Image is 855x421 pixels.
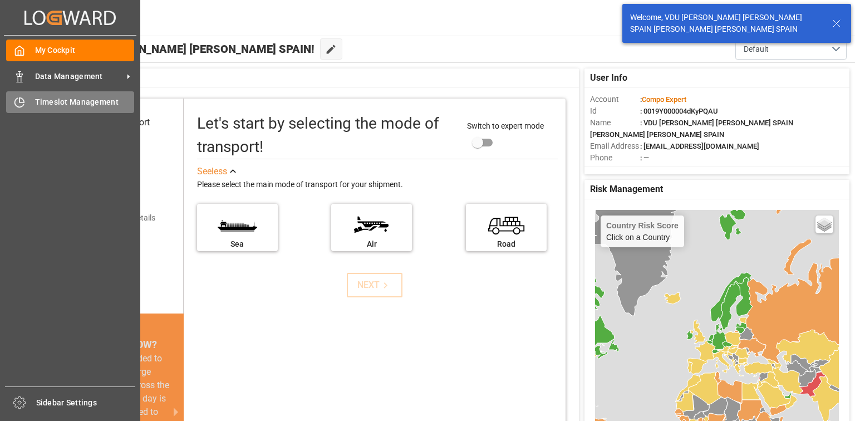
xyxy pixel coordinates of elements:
[590,164,640,175] span: Account Type
[35,96,135,108] span: Timeslot Management
[197,178,558,192] div: Please select the main mode of transport for your shipment.
[337,238,406,250] div: Air
[203,238,272,250] div: Sea
[606,221,679,242] div: Click on a Country
[46,38,315,60] span: Hello VDU [PERSON_NAME] [PERSON_NAME] SPAIN!
[630,12,822,35] div: Welcome, VDU [PERSON_NAME] [PERSON_NAME] SPAIN [PERSON_NAME] [PERSON_NAME] SPAIN
[467,121,544,130] span: Switch to expert mode
[35,45,135,56] span: My Cockpit
[357,278,391,292] div: NEXT
[640,142,759,150] span: : [EMAIL_ADDRESS][DOMAIN_NAME]
[640,95,686,104] span: :
[590,117,640,129] span: Name
[590,94,640,105] span: Account
[471,238,541,250] div: Road
[6,91,134,113] a: Timeslot Management
[590,140,640,152] span: Email Address
[640,165,668,174] span: : Shipper
[590,152,640,164] span: Phone
[590,105,640,117] span: Id
[86,212,155,224] div: Add shipping details
[640,107,718,115] span: : 0019Y000004dKyPQAU
[642,95,686,104] span: Compo Expert
[590,119,793,139] span: : VDU [PERSON_NAME] [PERSON_NAME] SPAIN [PERSON_NAME] [PERSON_NAME] SPAIN
[347,273,402,297] button: NEXT
[590,71,627,85] span: User Info
[197,112,456,159] div: Let's start by selecting the mode of transport!
[606,221,679,230] h4: Country Risk Score
[6,40,134,61] a: My Cockpit
[36,397,136,409] span: Sidebar Settings
[744,43,769,55] span: Default
[640,154,649,162] span: : —
[35,71,123,82] span: Data Management
[815,216,833,233] a: Layers
[197,165,227,178] div: See less
[590,183,663,196] span: Risk Management
[735,38,847,60] button: open menu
